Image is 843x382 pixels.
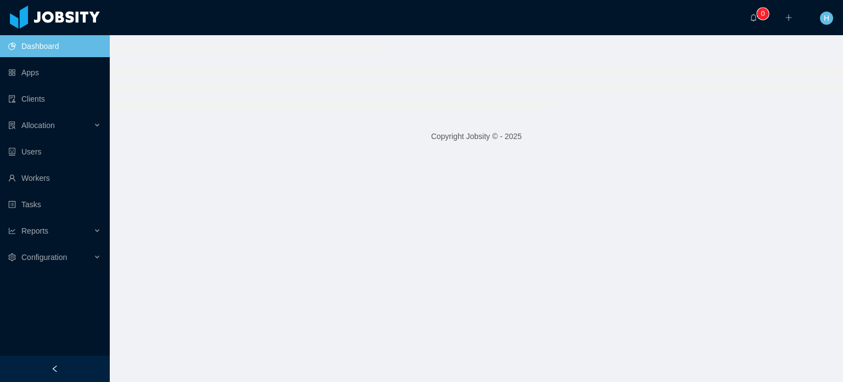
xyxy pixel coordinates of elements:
[8,121,16,129] i: icon: solution
[8,253,16,261] i: icon: setting
[750,14,757,21] i: icon: bell
[21,226,48,235] span: Reports
[8,167,101,189] a: icon: userWorkers
[785,14,793,21] i: icon: plus
[824,12,829,25] span: H
[8,227,16,235] i: icon: line-chart
[21,121,55,130] span: Allocation
[8,88,101,110] a: icon: auditClients
[110,118,843,156] footer: Copyright Jobsity © - 2025
[757,8,768,19] sup: 0
[8,141,101,163] a: icon: robotUsers
[8,35,101,57] a: icon: pie-chartDashboard
[8,62,101,84] a: icon: appstoreApps
[8,193,101,215] a: icon: profileTasks
[21,253,67,262] span: Configuration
